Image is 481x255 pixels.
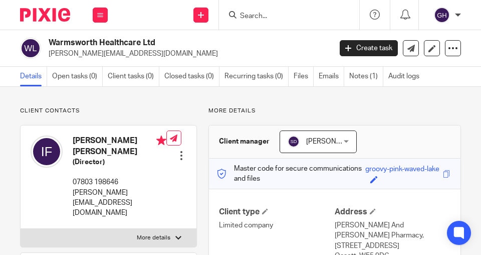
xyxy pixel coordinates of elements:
h2: Warmsworth Healthcare Ltd [49,38,270,48]
p: More details [208,107,461,115]
p: [PERSON_NAME] And [PERSON_NAME] Pharmacy, [STREET_ADDRESS] [335,220,450,251]
a: Open tasks (0) [52,67,103,86]
a: Closed tasks (0) [164,67,219,86]
a: Create task [340,40,398,56]
a: Files [294,67,314,86]
h4: [PERSON_NAME] [PERSON_NAME] [73,136,166,157]
a: Notes (1) [349,67,383,86]
h4: Address [335,207,450,217]
a: Audit logs [388,67,424,86]
a: Emails [319,67,344,86]
p: Limited company [219,220,335,230]
i: Primary [156,136,166,146]
img: Pixie [20,8,70,22]
p: Client contacts [20,107,197,115]
img: svg%3E [288,136,300,148]
p: More details [137,234,170,242]
a: Details [20,67,47,86]
a: Recurring tasks (0) [224,67,289,86]
h5: (Director) [73,157,166,167]
h3: Client manager [219,137,270,147]
h4: Client type [219,207,335,217]
img: svg%3E [20,38,41,59]
a: Client tasks (0) [108,67,159,86]
p: Master code for secure communications and files [216,164,365,184]
img: svg%3E [434,7,450,23]
img: svg%3E [31,136,63,168]
input: Search [239,12,329,21]
span: [PERSON_NAME] [306,138,361,145]
div: groovy-pink-waved-lake [365,164,439,176]
p: [PERSON_NAME][EMAIL_ADDRESS][DOMAIN_NAME] [49,49,325,59]
p: [PERSON_NAME][EMAIL_ADDRESS][DOMAIN_NAME] [73,188,166,218]
p: 07803 198646 [73,177,166,187]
